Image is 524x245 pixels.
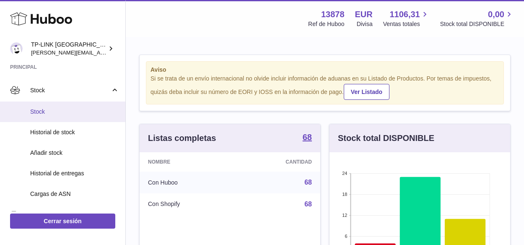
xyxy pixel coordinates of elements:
[148,133,216,144] h3: Listas completas
[338,133,434,144] h3: Stock total DISPONIBLE
[344,84,389,100] a: Ver Listado
[10,214,115,229] a: Cerrar sesión
[236,152,320,172] th: Cantidad
[30,169,119,177] span: Historial de entregas
[342,171,347,176] text: 24
[357,20,373,28] div: Divisa
[140,152,236,172] th: Nombre
[383,20,430,28] span: Ventas totales
[488,9,504,20] span: 0,00
[440,9,514,28] a: 0,00 Stock total DISPONIBLE
[342,192,347,197] text: 18
[140,172,236,193] td: Con Huboo
[30,149,119,157] span: Añadir stock
[30,86,110,94] span: Stock
[150,66,499,74] strong: Aviso
[30,190,119,198] span: Cargas de ASN
[303,133,312,143] a: 68
[355,9,373,20] strong: EUR
[342,213,347,218] text: 12
[30,108,119,116] span: Stock
[308,20,344,28] div: Ref de Huboo
[389,9,420,20] span: 1106,31
[303,133,312,141] strong: 68
[304,201,312,208] a: 68
[383,9,430,28] a: 1106,31 Ventas totales
[304,179,312,186] a: 68
[140,193,236,215] td: Con Shopify
[440,20,514,28] span: Stock total DISPONIBLE
[345,234,347,239] text: 6
[31,49,168,56] span: [PERSON_NAME][EMAIL_ADDRESS][DOMAIN_NAME]
[321,9,345,20] strong: 13878
[30,128,119,136] span: Historial de stock
[10,42,23,55] img: celia.yan@tp-link.com
[150,75,499,100] div: Si se trata de un envío internacional no olvide incluir información de aduanas en su Listado de P...
[31,41,106,57] div: TP-LINK [GEOGRAPHIC_DATA], SOCIEDAD LIMITADA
